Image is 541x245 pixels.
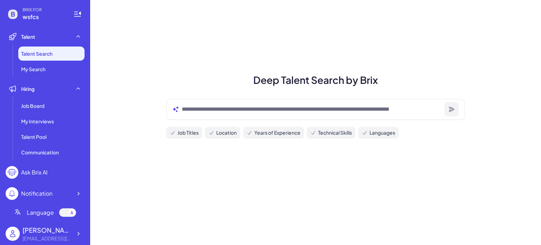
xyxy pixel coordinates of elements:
span: Communication [21,149,59,156]
span: wsfcs [23,13,65,21]
span: Years of Experience [254,129,300,136]
span: Location [216,129,237,136]
span: Job Titles [178,129,199,136]
span: Talent Pool [21,133,46,140]
img: user_logo.png [6,227,20,241]
div: Notification [21,189,52,198]
span: Talent Search [21,50,52,57]
span: My Search [21,66,45,73]
div: freichdelapp@wsfcs.k12.nc.us [23,235,72,242]
span: Languages [369,129,395,136]
span: Language [27,208,54,217]
span: Technical Skills [318,129,352,136]
span: BRIX FOR [23,7,65,13]
div: Ask Brix AI [21,168,48,177]
span: Talent [21,33,35,40]
span: Job Board [21,102,44,109]
span: Hiring [21,85,35,92]
div: delapp [23,225,72,235]
span: My Interviews [21,118,54,125]
h1: Deep Talent Search by Brix [158,73,473,87]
